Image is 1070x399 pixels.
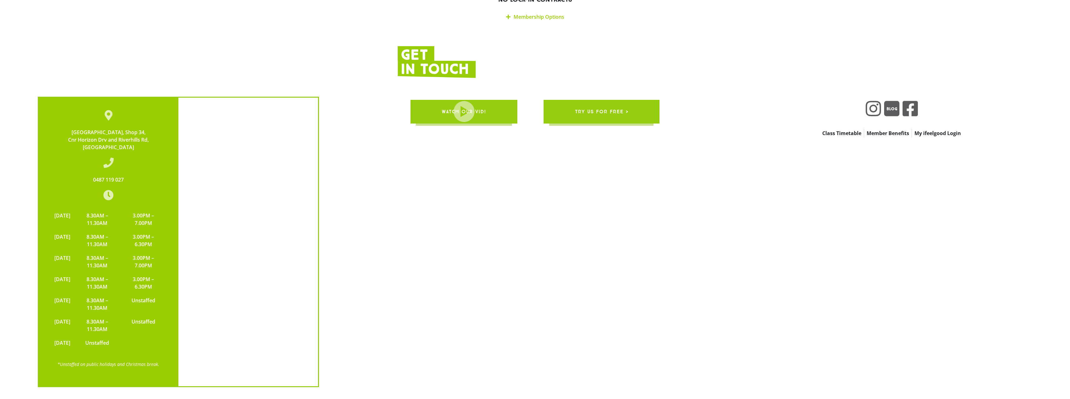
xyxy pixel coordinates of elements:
a: My ifeelgood Login [912,129,963,138]
td: 8.30AM – 11.30AM [73,209,121,230]
span: try us for free > [575,103,628,120]
td: [DATE] [51,315,73,336]
td: Unstaffed [121,315,166,336]
a: WATCH OUR VID! [411,100,517,124]
td: 3.00PM – 6.30PM [121,230,166,251]
nav: apbct__label_id__gravity_form [785,129,998,138]
td: Unstaffed [121,294,166,315]
a: Class Timetable [820,129,864,138]
div: Membership Options [439,10,631,24]
td: [DATE] [51,294,73,315]
a: Member Benefits [864,129,912,138]
td: [DATE] [51,251,73,272]
td: [DATE] [51,209,73,230]
iframe: apbct__label_id__gravity_form [178,98,318,386]
td: 8.30AM – 11.30AM [73,230,121,251]
td: [DATE] [51,336,73,350]
a: 0487 119 027 [93,176,124,183]
td: 3.00PM – 7.00PM [121,251,166,272]
td: [DATE] [51,230,73,251]
td: 3.00PM – 6.30PM [121,272,166,294]
td: [DATE] [51,272,73,294]
span: WATCH OUR VID! [442,103,486,120]
td: 8.30AM – 11.30AM [73,272,121,294]
a: Membership Options [514,13,564,20]
a: [GEOGRAPHIC_DATA], Shop 34,Cnr Horizon Drv and Riverhills Rd,[GEOGRAPHIC_DATA] [68,129,149,151]
a: *Unstaffed on public holidays and Christmas break. [57,361,159,367]
td: Unstaffed [73,336,121,350]
td: 8.30AM – 11.30AM [73,251,121,272]
a: try us for free > [544,100,659,124]
td: 8.30AM – 11.30AM [73,294,121,315]
td: 8.30AM – 11.30AM [73,315,121,336]
td: 3.00PM – 7.00PM [121,209,166,230]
